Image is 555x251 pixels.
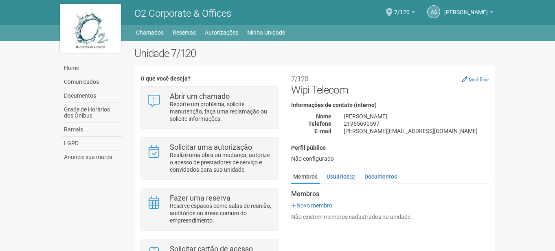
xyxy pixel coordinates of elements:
div: Não existem membros cadastrados na unidade. [291,213,489,220]
small: 7/120 [291,75,308,83]
h4: O que você deseja? [140,76,279,82]
a: Documentos [362,170,399,183]
a: Ramais [62,123,122,137]
a: [PERSON_NAME] [444,10,493,17]
small: Modificar [469,77,489,83]
a: Solicitar uma autorização Realize uma obra ou mudança, autorize o acesso de prestadores de serviç... [147,144,272,173]
a: Home [62,61,122,75]
a: Modificar [462,76,489,83]
strong: Nome [316,113,331,120]
a: Documentos [62,89,122,103]
h4: Perfil público [291,145,489,151]
h2: Wipi Telecom [291,72,489,96]
a: LGPD [62,137,122,151]
a: Comunicados [62,75,122,89]
a: Anuncie sua marca [62,151,122,164]
div: [PERSON_NAME] [338,113,495,120]
p: Reporte um problema, solicite manutenção, faça uma reclamação ou solicite informações. [170,100,272,122]
a: Novo membro [291,202,332,209]
a: Autorizações [205,27,238,38]
a: Minha Unidade [247,27,285,38]
strong: Fazer uma reserva [170,194,230,202]
strong: Abrir um chamado [170,92,230,100]
a: Chamados [136,27,164,38]
a: Fazer uma reserva Reserve espaços como salas de reunião, auditórios ou áreas comum do empreendime... [147,194,272,224]
a: Grade de Horários dos Ônibus [62,103,122,123]
h4: Informações de contato (interno) [291,102,489,108]
img: logo.jpg [60,4,121,53]
a: Usuários(2) [325,170,358,183]
a: Membros [291,170,320,184]
strong: E-mail [314,128,331,134]
small: (2) [349,174,355,180]
a: 7/120 [394,10,415,17]
a: Reservas [173,27,196,38]
strong: Membros [291,190,489,198]
span: 7/120 [394,1,410,15]
span: Alex Sandro Martins Da Cunha [444,1,488,15]
div: 21965690597 [338,120,495,127]
span: O2 Corporate & Offices [134,8,231,19]
p: Reserve espaços como salas de reunião, auditórios ou áreas comum do empreendimento. [170,202,272,224]
a: Abrir um chamado Reporte um problema, solicite manutenção, faça uma reclamação ou solicite inform... [147,93,272,122]
h2: Unidade 7/120 [134,47,496,59]
div: Não configurado [291,155,489,162]
strong: Telefone [308,120,331,127]
p: Realize uma obra ou mudança, autorize o acesso de prestadores de serviço e convidados para sua un... [170,151,272,173]
div: [PERSON_NAME][EMAIL_ADDRESS][DOMAIN_NAME] [338,127,495,135]
strong: Solicitar uma autorização [170,143,252,151]
a: AS [427,5,440,18]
